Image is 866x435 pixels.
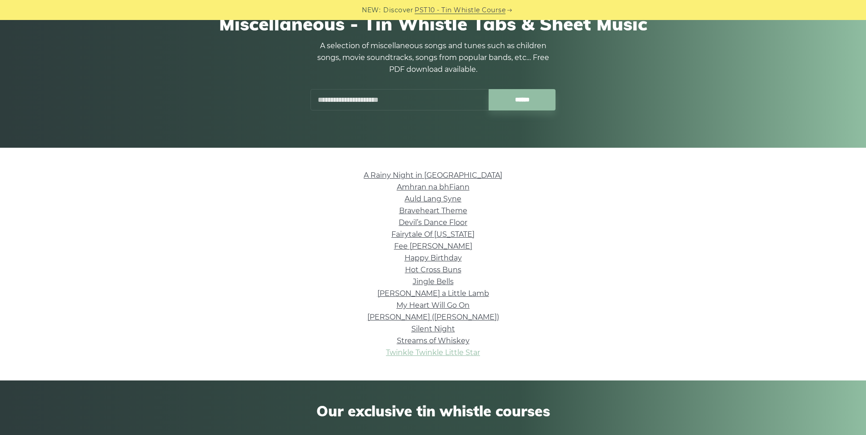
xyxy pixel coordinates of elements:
[411,325,455,333] a: Silent Night
[399,206,467,215] a: Braveheart Theme
[415,5,506,15] a: PST10 - Tin Whistle Course
[177,13,690,35] h1: Miscellaneous - Tin Whistle Tabs & Sheet Music
[377,289,489,298] a: [PERSON_NAME] a Little Lamb
[310,40,556,75] p: A selection of miscellaneous songs and tunes such as children songs, movie soundtracks, songs fro...
[394,242,472,250] a: Fee [PERSON_NAME]
[405,265,461,274] a: Hot Cross Buns
[405,195,461,203] a: Auld Lang Syne
[386,348,480,357] a: Twinkle Twinkle Little Star
[413,277,454,286] a: Jingle Bells
[397,336,470,345] a: Streams of Whiskey
[391,230,475,239] a: Fairytale Of [US_STATE]
[177,402,690,420] span: Our exclusive tin whistle courses
[405,254,462,262] a: Happy Birthday
[396,301,470,310] a: My Heart Will Go On
[364,171,502,180] a: A Rainy Night in [GEOGRAPHIC_DATA]
[383,5,413,15] span: Discover
[397,183,470,191] a: Amhran na bhFiann
[399,218,467,227] a: Devil’s Dance Floor
[367,313,499,321] a: [PERSON_NAME] ([PERSON_NAME])
[362,5,380,15] span: NEW:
